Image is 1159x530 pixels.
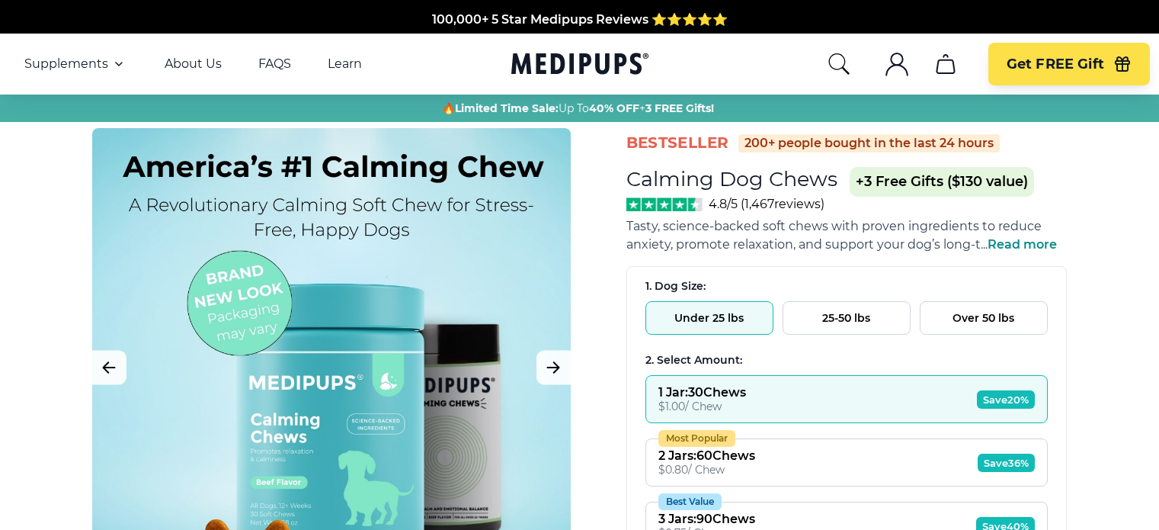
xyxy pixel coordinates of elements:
span: anxiety, promote relaxation, and support your dog’s long-t [626,237,981,252]
a: FAQS [258,56,291,72]
a: Learn [328,56,362,72]
button: Next Image [536,351,571,385]
span: BestSeller [626,133,729,153]
span: Read more [988,237,1057,252]
button: Under 25 lbs [645,301,773,335]
button: Most Popular2 Jars:60Chews$0.80/ ChewSave36% [645,438,1048,487]
span: Tasty, science-backed soft chews with proven ingredients to reduce [626,219,1042,233]
div: 200+ people bought in the last 24 hours [738,134,1000,153]
div: Best Value [658,493,722,510]
img: Stars - 4.8 [626,198,703,211]
button: Over 50 lbs [920,301,1048,335]
span: Save 20% [977,390,1035,409]
span: Supplements [24,56,108,72]
span: 4.8/5 ( 1,467 reviews) [709,197,824,211]
div: 2 Jars : 60 Chews [658,448,755,463]
h1: Calming Dog Chews [626,166,837,191]
div: 1 Jar : 30 Chews [658,385,746,400]
div: 2. Select Amount: [645,353,1048,368]
span: Save 36% [978,454,1035,472]
button: Previous Image [92,351,126,385]
button: Supplements [24,55,128,73]
button: search [827,52,851,76]
button: cart [927,46,964,82]
button: Get FREE Gift [988,43,1150,85]
span: Get FREE Gift [1007,56,1104,73]
span: 100,000+ 5 Star Medipups Reviews ⭐️⭐️⭐️⭐️⭐️ [432,11,728,26]
div: $ 0.80 / Chew [658,463,755,477]
div: Most Popular [658,430,735,447]
a: Medipups [511,50,648,81]
div: 3 Jars : 90 Chews [658,512,755,526]
button: 1 Jar:30Chews$1.00/ ChewSave20% [645,375,1048,423]
button: 25-50 lbs [783,301,911,335]
span: 🔥 Up To + [442,101,714,116]
button: account [879,46,915,82]
a: About Us [165,56,222,72]
div: $ 1.00 / Chew [658,400,746,413]
span: ... [981,237,1057,252]
span: +3 Free Gifts ($130 value) [850,167,1034,197]
span: Made In The [GEOGRAPHIC_DATA] from domestic & globally sourced ingredients [326,30,833,44]
div: 1. Dog Size: [645,279,1048,294]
